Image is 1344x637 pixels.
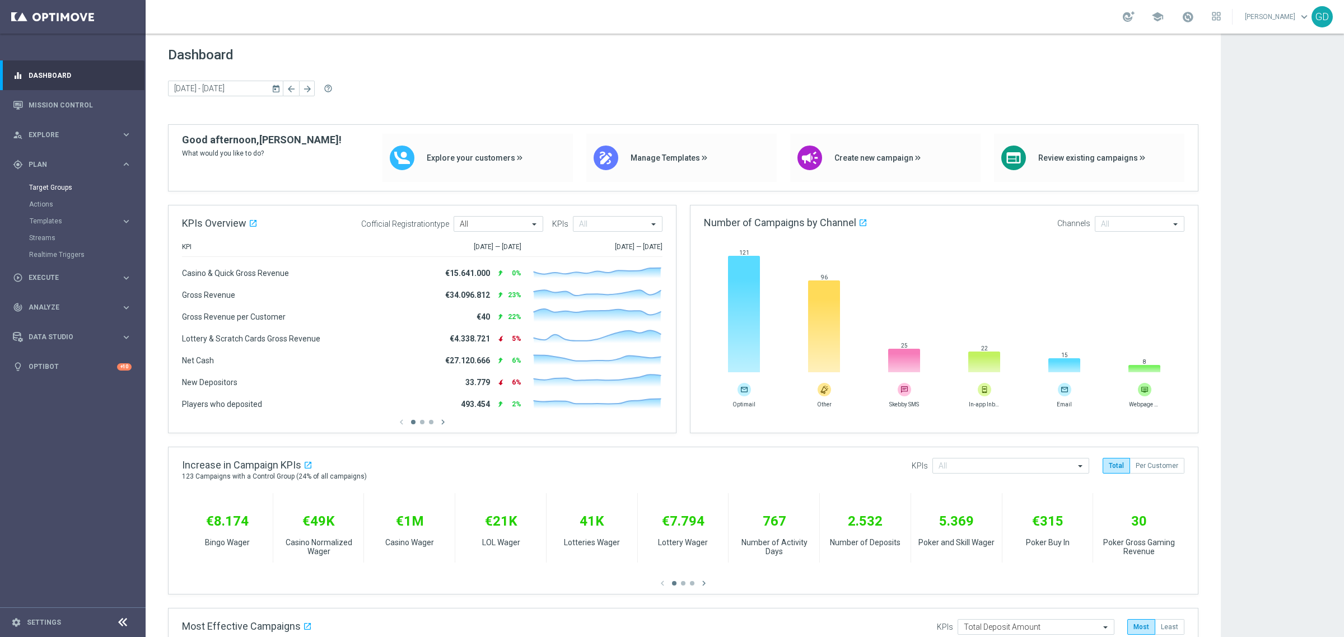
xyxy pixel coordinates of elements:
[29,233,116,242] a: Streams
[121,129,132,140] i: keyboard_arrow_right
[29,132,121,138] span: Explore
[11,617,21,627] i: settings
[12,362,132,371] button: lightbulb Optibot +10
[29,217,132,226] button: Templates keyboard_arrow_right
[1312,6,1333,27] div: GD
[29,352,117,382] a: Optibot
[30,218,121,224] div: Templates
[29,213,144,229] div: Templates
[121,302,132,313] i: keyboard_arrow_right
[13,362,23,372] i: lightbulb
[12,101,132,110] button: Mission Control
[30,218,110,224] span: Templates
[117,363,132,371] div: +10
[27,619,61,626] a: Settings
[29,183,116,192] a: Target Groups
[13,130,121,140] div: Explore
[29,246,144,263] div: Realtime Triggers
[29,274,121,281] span: Execute
[121,273,132,283] i: keyboard_arrow_right
[12,303,132,312] button: track_changes Analyze keyboard_arrow_right
[29,60,132,90] a: Dashboard
[13,302,23,312] i: track_changes
[29,304,121,311] span: Analyze
[13,332,121,342] div: Data Studio
[13,273,121,283] div: Execute
[29,229,144,246] div: Streams
[12,130,132,139] button: person_search Explore keyboard_arrow_right
[29,161,121,168] span: Plan
[13,160,23,170] i: gps_fixed
[12,273,132,282] button: play_circle_outline Execute keyboard_arrow_right
[121,332,132,343] i: keyboard_arrow_right
[29,196,144,213] div: Actions
[13,71,23,81] i: equalizer
[13,90,132,120] div: Mission Control
[1151,11,1164,23] span: school
[13,352,132,382] div: Optibot
[29,200,116,209] a: Actions
[1244,8,1312,25] a: [PERSON_NAME]keyboard_arrow_down
[121,159,132,170] i: keyboard_arrow_right
[13,160,121,170] div: Plan
[29,179,144,196] div: Target Groups
[12,71,132,80] button: equalizer Dashboard
[29,250,116,259] a: Realtime Triggers
[1298,11,1310,23] span: keyboard_arrow_down
[13,60,132,90] div: Dashboard
[121,216,132,227] i: keyboard_arrow_right
[13,130,23,140] i: person_search
[12,160,132,169] button: gps_fixed Plan keyboard_arrow_right
[13,302,121,312] div: Analyze
[29,90,132,120] a: Mission Control
[12,332,132,341] button: Data Studio keyboard_arrow_right
[29,334,121,340] span: Data Studio
[13,273,23,283] i: play_circle_outline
